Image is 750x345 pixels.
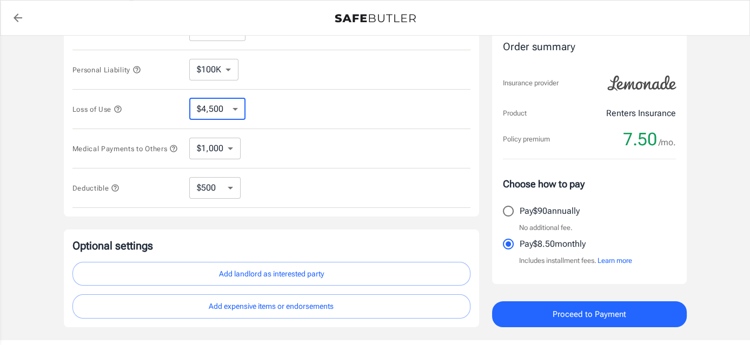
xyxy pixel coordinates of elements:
[72,142,178,155] button: Medical Payments to Others
[520,238,586,251] p: Pay $8.50 monthly
[519,255,632,266] p: Includes installment fees.
[72,63,141,76] button: Personal Liability
[72,238,470,253] p: Optional settings
[659,135,676,150] span: /mo.
[598,255,632,266] button: Learn more
[519,222,573,233] p: No additional fee.
[335,14,416,23] img: Back to quotes
[503,108,527,119] p: Product
[520,205,580,218] p: Pay $90 annually
[601,68,682,98] img: Lemonade
[503,177,676,191] p: Choose how to pay
[492,301,687,327] button: Proceed to Payment
[503,78,559,89] p: Insurance provider
[503,39,676,55] div: Order summary
[72,262,470,286] button: Add landlord as interested party
[72,105,122,113] span: Loss of Use
[7,7,29,29] a: back to quotes
[606,107,676,120] p: Renters Insurance
[72,181,120,194] button: Deductible
[72,103,122,116] button: Loss of Use
[72,294,470,319] button: Add expensive items or endorsements
[72,66,141,74] span: Personal Liability
[553,307,626,321] span: Proceed to Payment
[503,134,550,145] p: Policy premium
[72,145,178,153] span: Medical Payments to Others
[72,184,120,192] span: Deductible
[623,128,657,150] span: 7.50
